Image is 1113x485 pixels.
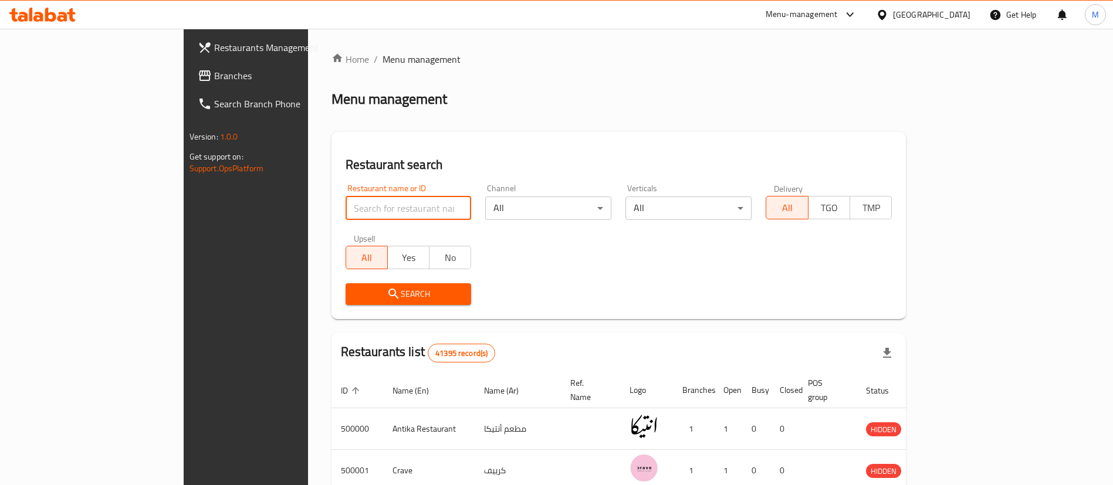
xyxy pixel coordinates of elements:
span: Version: [190,129,218,144]
div: HIDDEN [866,464,901,478]
span: No [434,249,466,266]
div: All [625,196,752,220]
a: Branches [188,62,370,90]
td: 1 [714,408,742,450]
div: Total records count [428,344,495,362]
td: 1 [673,408,714,450]
th: Branches [673,372,714,408]
span: HIDDEN [866,464,901,478]
a: Search Branch Phone [188,90,370,118]
th: Busy [742,372,770,408]
td: مطعم أنتيكا [475,408,561,450]
span: Yes [393,249,425,266]
span: Get support on: [190,149,243,164]
th: Open [714,372,742,408]
button: TGO [808,196,850,219]
a: Restaurants Management [188,33,370,62]
div: Menu-management [766,8,838,22]
span: 41395 record(s) [428,348,495,359]
span: Search Branch Phone [214,97,360,111]
span: Name (En) [393,384,444,398]
td: 0 [742,408,770,450]
span: TMP [855,199,887,216]
button: Search [346,283,472,305]
span: ID [341,384,363,398]
span: M [1092,8,1099,21]
span: TGO [813,199,845,216]
h2: Restaurants list [341,343,496,362]
span: 1.0.0 [220,129,238,144]
span: Ref. Name [570,376,606,404]
span: Name (Ar) [484,384,534,398]
h2: Menu management [331,90,447,108]
span: All [351,249,383,266]
button: All [766,196,808,219]
div: All [485,196,611,220]
button: No [429,246,471,269]
button: TMP [850,196,892,219]
label: Delivery [774,184,803,192]
span: Branches [214,69,360,83]
button: All [346,246,388,269]
span: Restaurants Management [214,40,360,55]
th: Closed [770,372,799,408]
label: Upsell [354,234,375,242]
span: All [771,199,803,216]
div: HIDDEN [866,422,901,436]
th: Logo [620,372,673,408]
span: Menu management [383,52,461,66]
span: Status [866,384,904,398]
button: Yes [387,246,429,269]
h2: Restaurant search [346,156,892,174]
span: HIDDEN [866,423,901,436]
img: Antika Restaurant [630,412,659,441]
span: Search [355,287,462,301]
div: Export file [873,339,901,367]
nav: breadcrumb [331,52,906,66]
a: Support.OpsPlatform [190,161,264,176]
td: 0 [770,408,799,450]
div: [GEOGRAPHIC_DATA] [893,8,970,21]
td: Antika Restaurant [383,408,475,450]
input: Search for restaurant name or ID.. [346,196,472,220]
img: Crave [630,453,659,483]
li: / [374,52,378,66]
span: POS group [808,376,843,404]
